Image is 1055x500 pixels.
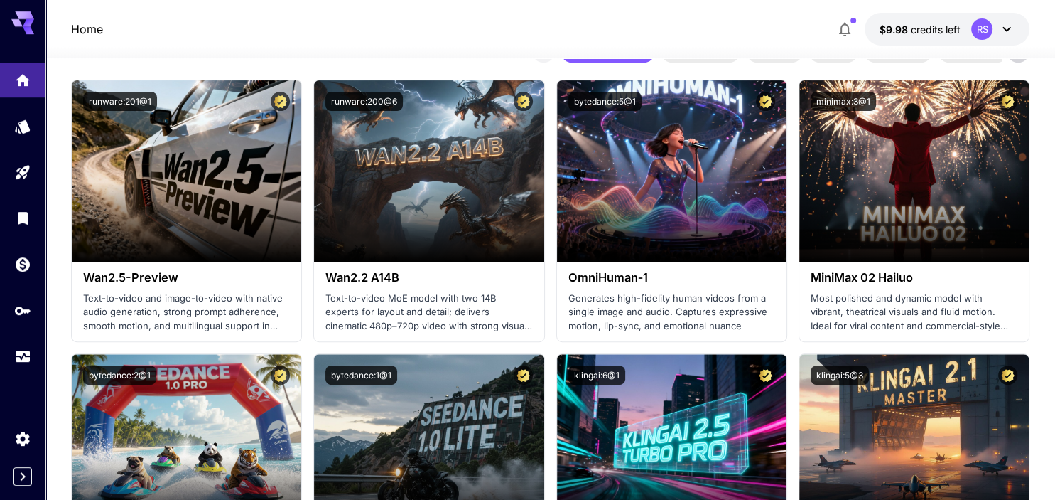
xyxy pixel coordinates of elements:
div: Wallet [14,255,31,273]
a: Home [71,21,103,38]
div: Settings [14,430,31,447]
button: bytedance:5@1 [568,92,642,111]
button: minimax:3@1 [811,92,876,111]
button: Expand sidebar [13,467,32,486]
button: $9.9767RS [865,13,1029,46]
h3: OmniHuman‑1 [568,271,775,284]
button: Certified Model – Vetted for best performance and includes a commercial license. [271,366,290,385]
div: Playground [14,164,31,181]
div: Home [14,67,31,85]
button: Certified Model – Vetted for best performance and includes a commercial license. [271,92,290,111]
button: Certified Model – Vetted for best performance and includes a commercial license. [756,366,775,385]
div: Usage [14,348,31,366]
div: Library [14,209,31,227]
div: Models [14,117,31,135]
button: Certified Model – Vetted for best performance and includes a commercial license. [998,92,1017,111]
button: Certified Model – Vetted for best performance and includes a commercial license. [514,92,533,111]
button: bytedance:1@1 [325,366,397,385]
div: $9.9767 [879,22,960,37]
img: alt [799,80,1029,262]
button: bytedance:2@1 [83,366,156,385]
div: RS [971,18,992,40]
div: API Keys [14,302,31,319]
p: Text-to-video MoE model with two 14B experts for layout and detail; delivers cinematic 480p–720p ... [325,292,532,334]
img: alt [314,80,543,262]
h3: Wan2.2 A14B [325,271,532,284]
button: runware:200@6 [325,92,403,111]
span: credits left [910,23,960,36]
button: Certified Model – Vetted for best performance and includes a commercial license. [514,366,533,385]
button: Certified Model – Vetted for best performance and includes a commercial license. [998,366,1017,385]
button: klingai:6@1 [568,366,625,385]
img: alt [72,80,301,262]
h3: MiniMax 02 Hailuo [811,271,1017,284]
h3: Wan2.5-Preview [83,271,290,284]
button: klingai:5@3 [811,366,869,385]
button: runware:201@1 [83,92,157,111]
img: alt [557,80,786,262]
span: $9.98 [879,23,910,36]
nav: breadcrumb [71,21,103,38]
p: Generates high-fidelity human videos from a single image and audio. Captures expressive motion, l... [568,292,775,334]
p: Most polished and dynamic model with vibrant, theatrical visuals and fluid motion. Ideal for vira... [811,292,1017,334]
button: Certified Model – Vetted for best performance and includes a commercial license. [756,92,775,111]
p: Text-to-video and image-to-video with native audio generation, strong prompt adherence, smooth mo... [83,292,290,334]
